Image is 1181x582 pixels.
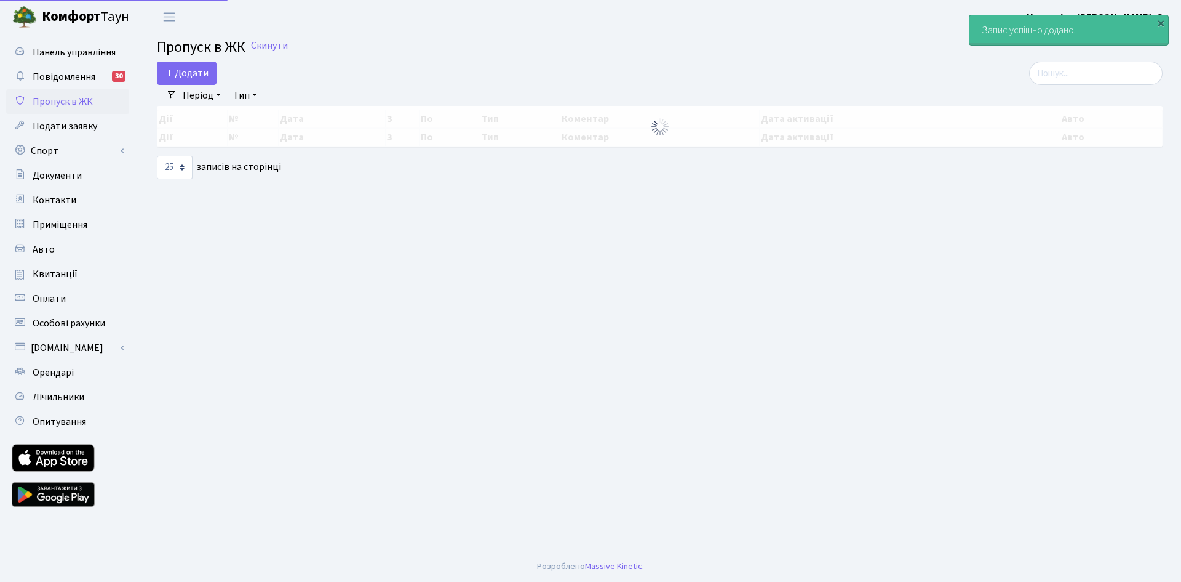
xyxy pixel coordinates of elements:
a: Повідомлення30 [6,65,129,89]
label: записів на сторінці [157,156,281,179]
div: Розроблено . [537,560,644,573]
div: 30 [112,71,125,82]
a: Квитанції [6,262,129,286]
a: Панель управління [6,40,129,65]
a: Спорт [6,139,129,163]
a: Пропуск в ЖК [6,89,129,114]
a: Авто [6,237,129,262]
a: Документи [6,163,129,188]
a: [DOMAIN_NAME] [6,336,129,360]
span: Оплати [33,292,66,305]
span: Опитування [33,415,86,429]
a: Подати заявку [6,114,129,139]
span: Панель управління [33,46,116,59]
a: Лічильники [6,385,129,410]
span: Пропуск в ЖК [33,95,93,108]
a: Контакти [6,188,129,212]
div: × [1155,17,1167,29]
a: Тип [228,85,262,106]
span: Приміщення [33,218,87,232]
a: Опитування [6,410,129,434]
a: Massive Kinetic [585,560,642,573]
a: Скинути [251,40,288,52]
a: Приміщення [6,212,129,237]
span: Таун [42,7,129,28]
select: записів на сторінці [157,156,193,179]
span: Орендарі [33,366,74,379]
a: Наквасіна [PERSON_NAME]. О. [1027,10,1166,25]
a: Особові рахунки [6,311,129,336]
span: Лічильники [33,390,84,404]
span: Пропуск в ЖК [157,36,245,58]
button: Переключити навігацію [154,7,185,27]
span: Подати заявку [33,119,97,133]
a: Оплати [6,286,129,311]
span: Особові рахунки [33,317,105,330]
span: Повідомлення [33,70,95,84]
span: Авто [33,243,55,256]
span: Документи [33,169,82,182]
span: Додати [165,67,209,80]
img: Обробка... [650,117,670,137]
b: Наквасіна [PERSON_NAME]. О. [1027,10,1166,24]
img: logo.png [12,5,37,30]
b: Комфорт [42,7,101,26]
a: Орендарі [6,360,129,385]
input: Пошук... [1029,62,1163,85]
span: Контакти [33,193,76,207]
div: Запис успішно додано. [969,15,1168,45]
a: Додати [157,62,217,85]
a: Період [178,85,226,106]
span: Квитанції [33,267,78,281]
